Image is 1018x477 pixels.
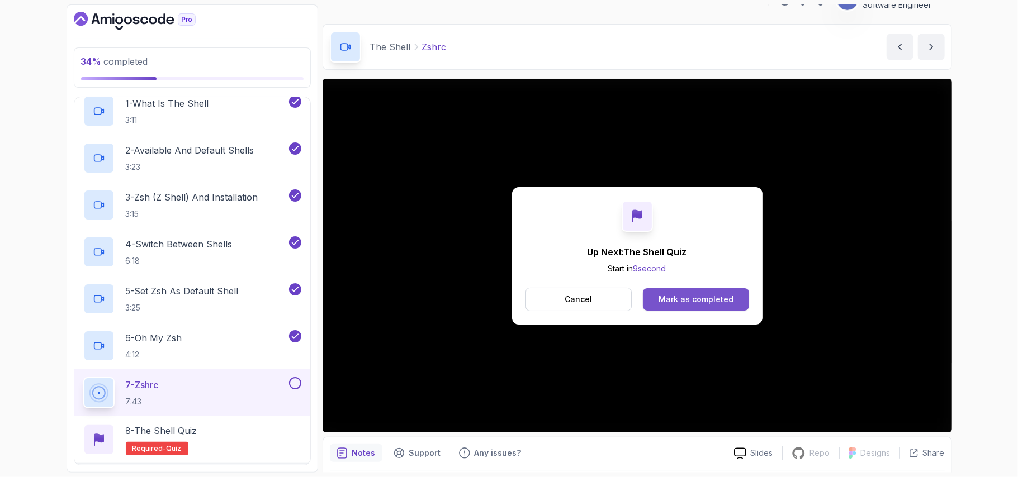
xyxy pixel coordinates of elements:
button: Share [899,447,945,459]
p: 3:25 [126,302,239,313]
p: Cancel [565,294,592,305]
button: notes button [330,444,382,462]
button: 3-Zsh (Z Shell) And Installation3:15 [83,189,301,221]
button: 1-What Is The Shell3:11 [83,96,301,127]
button: 2-Available And Default Shells3:23 [83,142,301,174]
p: 6 - Oh My Zsh [126,331,182,345]
button: 7-Zshrc7:43 [83,377,301,408]
button: Support button [387,444,448,462]
p: Any issues? [475,447,522,459]
button: Mark as completed [643,288,749,311]
span: quiz [167,444,182,453]
button: 4-Switch Between Shells6:18 [83,236,301,268]
button: 6-Oh My Zsh4:12 [83,330,301,361]
p: 6:18 [126,255,233,266]
a: Dashboard [74,12,221,30]
p: 5 - Set Zsh As Default Shell [126,284,239,298]
button: previous content [887,34,913,60]
p: 4 - Switch Between Shells [126,237,233,251]
p: 3:11 [126,115,209,126]
p: 4:12 [126,349,182,360]
p: Repo [810,447,830,459]
p: 8 - The Shell Quiz [126,424,197,437]
p: Start in [588,263,687,274]
button: 5-Set Zsh As Default Shell3:25 [83,283,301,314]
p: Notes [352,447,376,459]
p: 7:43 [126,396,159,407]
p: The Shell [370,40,411,54]
p: Support [409,447,441,459]
button: next content [918,34,945,60]
a: Slides [725,447,782,459]
span: 9 second [633,264,666,273]
p: Slides [751,447,773,459]
div: Mark as completed [659,294,733,305]
p: 7 - Zshrc [126,378,159,392]
p: Designs [861,447,891,459]
p: 2 - Available And Default Shells [126,144,254,157]
span: 34 % [81,56,102,67]
span: completed [81,56,148,67]
p: 3:15 [126,208,258,220]
span: Required- [132,444,167,453]
button: 8-The Shell QuizRequired-quiz [83,424,301,455]
p: 3:23 [126,161,254,173]
p: Zshrc [422,40,447,54]
iframe: 8 - zshrc [323,79,952,432]
p: Share [923,447,945,459]
p: 3 - Zsh (Z Shell) And Installation [126,190,258,204]
p: Up Next: The Shell Quiz [588,245,687,259]
p: 1 - What Is The Shell [126,97,209,110]
button: Feedback button [452,444,528,462]
button: Cancel [525,288,632,311]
